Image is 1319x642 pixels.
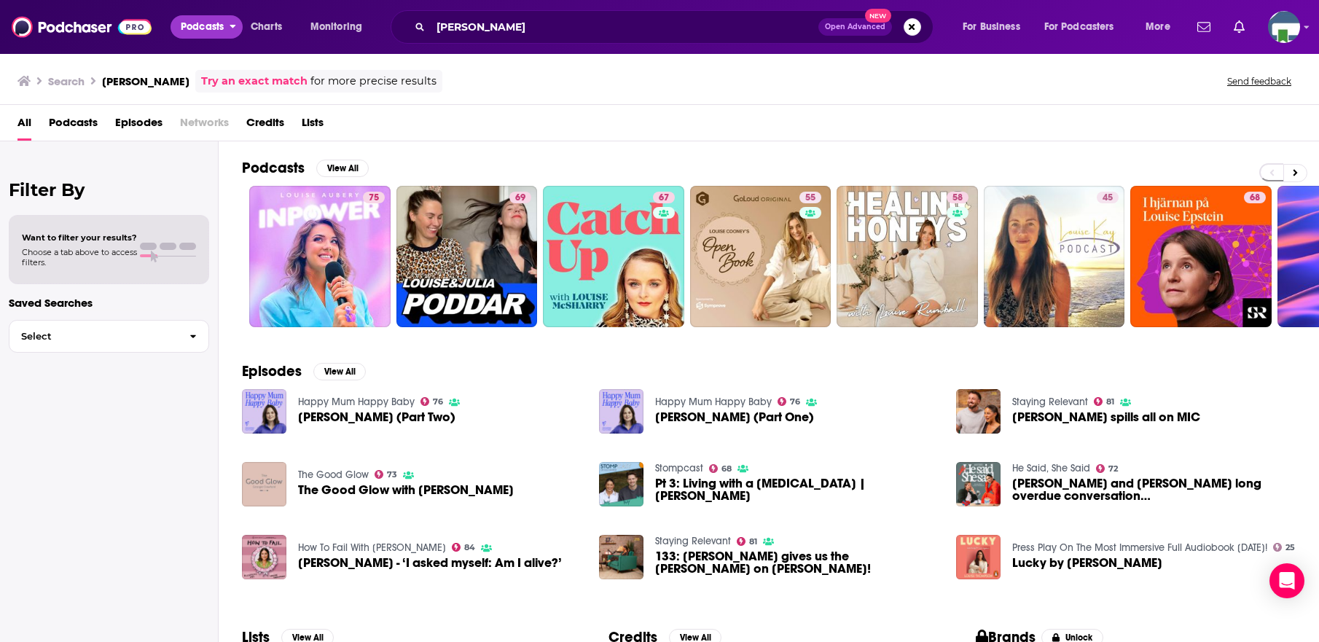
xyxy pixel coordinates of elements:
[298,411,455,423] a: Louise Thompson (Part Two)
[102,74,189,88] h3: [PERSON_NAME]
[300,15,381,39] button: open menu
[599,462,643,506] img: Pt 3: Living with a Stoma | Louise Thompson
[515,191,525,205] span: 69
[316,160,369,177] button: View All
[1191,15,1216,39] a: Show notifications dropdown
[298,484,514,496] span: The Good Glow with [PERSON_NAME]
[1228,15,1250,39] a: Show notifications dropdown
[1268,11,1300,43] span: Logged in as KCMedia
[310,73,437,90] span: for more precise results
[1097,192,1119,203] a: 45
[865,9,891,23] span: New
[737,537,758,546] a: 81
[49,111,98,141] a: Podcasts
[655,411,814,423] span: [PERSON_NAME] (Part One)
[9,332,178,341] span: Select
[298,396,415,408] a: Happy Mum Happy Baby
[420,397,444,406] a: 76
[655,411,814,423] a: Louise Thompson (Part One)
[363,192,385,203] a: 75
[984,186,1125,327] a: 45
[818,18,892,36] button: Open AdvancedNew
[17,111,31,141] a: All
[246,111,284,141] a: Credits
[1012,477,1296,502] span: [PERSON_NAME] and [PERSON_NAME] long overdue conversation…
[837,186,978,327] a: 58
[947,192,968,203] a: 58
[790,399,800,405] span: 76
[1012,396,1088,408] a: Staying Relevant
[464,544,475,551] span: 84
[9,296,209,310] p: Saved Searches
[659,191,669,205] span: 67
[298,541,446,554] a: How To Fail With Elizabeth Day
[242,462,286,506] a: The Good Glow with Louise Thompson
[956,535,1001,579] img: Lucky by Louise Thompson
[369,191,379,205] span: 75
[1130,186,1272,327] a: 68
[310,17,362,37] span: Monitoring
[242,159,305,177] h2: Podcasts
[115,111,163,141] span: Episodes
[242,362,366,380] a: EpisodesView All
[1273,543,1296,552] a: 25
[431,15,818,39] input: Search podcasts, credits, & more...
[12,13,152,41] img: Podchaser - Follow, Share and Rate Podcasts
[302,111,324,141] a: Lists
[396,186,538,327] a: 69
[181,17,224,37] span: Podcasts
[1106,399,1114,405] span: 81
[298,557,562,569] a: Louise Thompson - ‘I asked myself: Am I alive?’
[1044,17,1114,37] span: For Podcasters
[298,469,369,481] a: The Good Glow
[599,389,643,434] img: Louise Thompson (Part One)
[433,399,443,405] span: 76
[201,73,308,90] a: Try an exact match
[1108,466,1118,472] span: 72
[799,192,821,203] a: 55
[778,397,801,406] a: 76
[963,17,1020,37] span: For Business
[48,74,85,88] h3: Search
[1269,563,1304,598] div: Open Intercom Messenger
[242,535,286,579] img: Louise Thompson - ‘I asked myself: Am I alive?’
[1012,477,1296,502] a: Louise Thompson and Ryan Libbey's long overdue conversation…
[171,15,243,39] button: open menu
[242,389,286,434] img: Louise Thompson (Part Two)
[1012,411,1200,423] a: Louise Thompson spills all on MIC
[956,389,1001,434] img: Louise Thompson spills all on MIC
[241,15,291,39] a: Charts
[1012,541,1267,554] a: Press Play On The Most Immersive Full Audiobook Today!
[655,396,772,408] a: Happy Mum Happy Baby
[653,192,675,203] a: 67
[242,159,369,177] a: PodcastsView All
[543,186,684,327] a: 67
[404,10,947,44] div: Search podcasts, credits, & more...
[1012,557,1162,569] a: Lucky by Louise Thompson
[952,15,1038,39] button: open menu
[249,186,391,327] a: 75
[9,320,209,353] button: Select
[1035,15,1135,39] button: open menu
[599,535,643,579] img: 133: Louise Thompson gives us the goss on Sam!
[709,464,732,473] a: 68
[509,192,531,203] a: 69
[22,247,137,267] span: Choose a tab above to access filters.
[1012,462,1090,474] a: He Said, She Said
[298,484,514,496] a: The Good Glow with Louise Thompson
[655,477,939,502] span: Pt 3: Living with a [MEDICAL_DATA] | [PERSON_NAME]
[1135,15,1189,39] button: open menu
[1094,397,1115,406] a: 81
[180,111,229,141] span: Networks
